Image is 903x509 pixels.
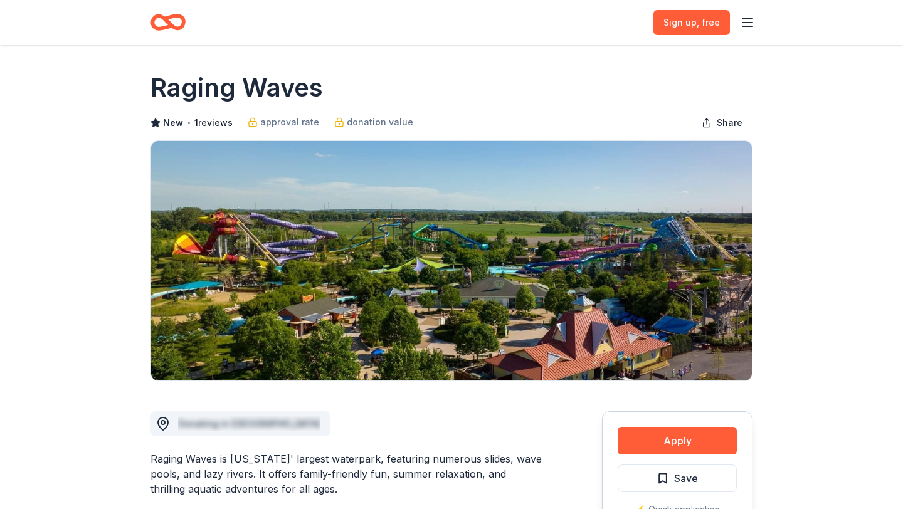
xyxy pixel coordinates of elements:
[653,10,730,35] a: Sign up, free
[618,427,737,454] button: Apply
[674,470,698,486] span: Save
[150,8,186,37] a: Home
[151,141,752,380] img: Image for Raging Waves
[717,115,742,130] span: Share
[697,17,720,28] span: , free
[663,15,720,30] span: Sign up
[248,115,319,130] a: approval rate
[194,115,233,130] button: 1reviews
[163,115,183,130] span: New
[187,118,191,128] span: •
[150,70,323,105] h1: Raging Waves
[150,451,542,496] div: Raging Waves is [US_STATE]' largest waterpark, featuring numerous slides, wave pools, and lazy ri...
[334,115,413,130] a: donation value
[347,115,413,130] span: donation value
[618,464,737,492] button: Save
[260,115,319,130] span: approval rate
[692,110,752,135] button: Share
[178,418,320,429] span: Donating in [GEOGRAPHIC_DATA]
